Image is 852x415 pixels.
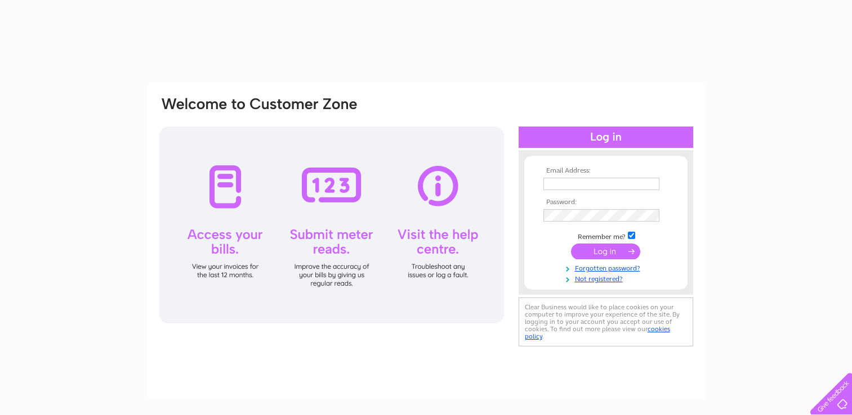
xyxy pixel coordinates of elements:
a: Not registered? [543,273,671,283]
th: Email Address: [541,167,671,175]
a: cookies policy [525,325,670,340]
a: Forgotten password? [543,262,671,273]
input: Submit [571,243,640,259]
td: Remember me? [541,230,671,241]
th: Password: [541,199,671,206]
div: Clear Business would like to place cookies on your computer to improve your experience of the sit... [519,297,693,346]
